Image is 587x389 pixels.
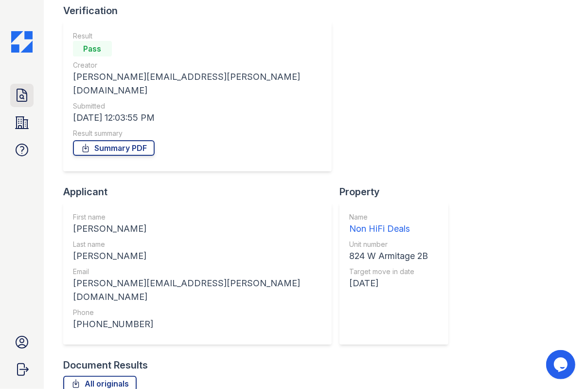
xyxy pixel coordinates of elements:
div: Submitted [73,101,322,111]
div: [DATE] [349,277,428,290]
div: Non HiFi Deals [349,222,428,236]
img: CE_Icon_Blue-c292c112584629df590d857e76928e9f676e5b41ef8f769ba2f05ee15b207248.png [11,31,33,53]
div: [PHONE_NUMBER] [73,317,322,331]
div: Property [339,185,456,199]
div: Phone [73,308,322,317]
div: Verification [63,4,339,18]
div: Last name [73,240,322,249]
div: First name [73,212,322,222]
div: Creator [73,60,322,70]
div: [DATE] 12:03:55 PM [73,111,322,125]
div: Name [349,212,428,222]
a: Summary PDF [73,140,155,156]
a: Name Non HiFi Deals [349,212,428,236]
div: Result summary [73,129,322,138]
div: Unit number [349,240,428,249]
div: [PERSON_NAME] [73,249,322,263]
div: Email [73,267,322,277]
div: [PERSON_NAME][EMAIL_ADDRESS][PERSON_NAME][DOMAIN_NAME] [73,70,322,97]
div: [PERSON_NAME] [73,222,322,236]
div: Applicant [63,185,339,199]
div: Result [73,31,322,41]
div: Target move in date [349,267,428,277]
iframe: chat widget [546,350,577,379]
div: Pass [73,41,112,56]
div: [PERSON_NAME][EMAIL_ADDRESS][PERSON_NAME][DOMAIN_NAME] [73,277,322,304]
div: 824 W Armitage 2B [349,249,428,263]
div: Document Results [63,358,148,372]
